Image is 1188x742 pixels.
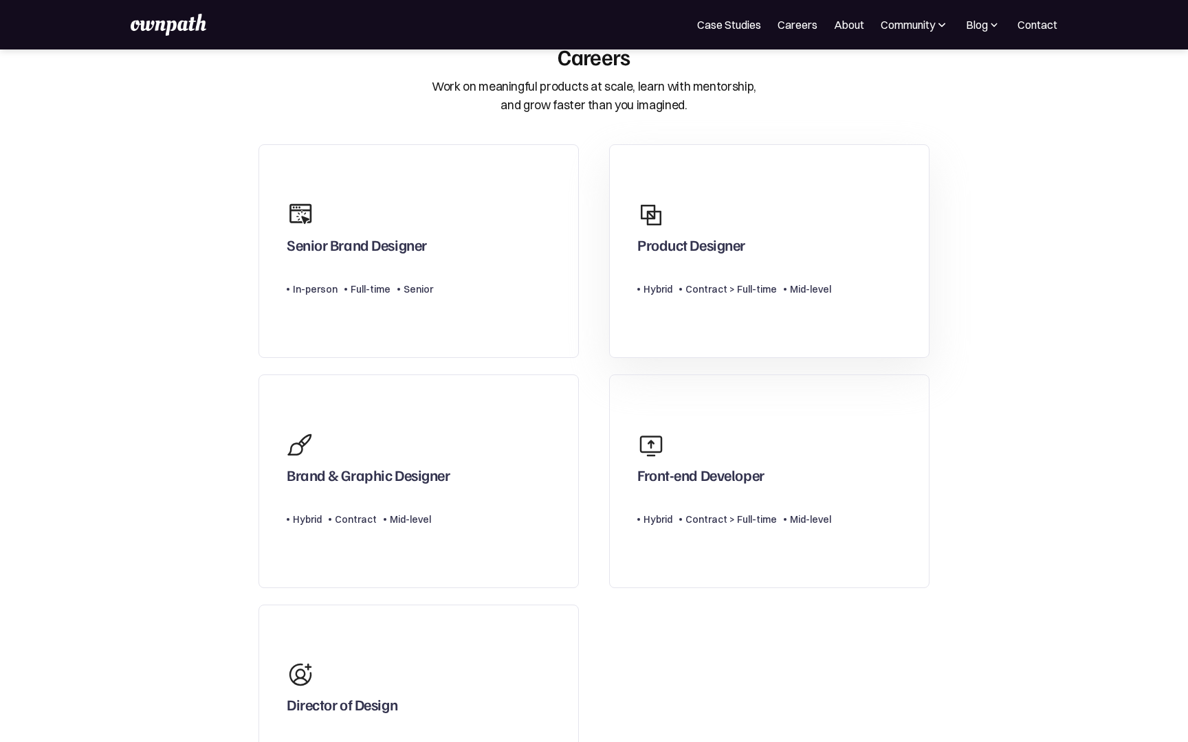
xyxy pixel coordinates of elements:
div: Careers [558,43,630,69]
div: Full-time [351,281,390,297]
div: Work on meaningful products at scale, learn with mentorship, and grow faster than you imagined. [432,78,756,114]
a: Case Studies [697,16,761,33]
div: Mid-level [790,281,831,297]
div: Contract [335,511,377,528]
div: Community [881,16,949,33]
div: Senior [404,281,433,297]
a: About [834,16,864,33]
div: Contract > Full-time [685,281,777,297]
div: Hybrid [293,511,322,528]
div: Hybrid [643,511,672,528]
div: Hybrid [643,281,672,297]
div: Brand & Graphic Designer [287,466,450,491]
div: In-person [293,281,338,297]
div: Mid-level [790,511,831,528]
div: Community [881,16,935,33]
a: Front-end DeveloperHybridContract > Full-timeMid-level [609,374,929,588]
div: Director of Design [287,695,397,720]
a: Brand & Graphic DesignerHybridContractMid-level [258,374,579,588]
a: Product DesignerHybridContract > Full-timeMid-level [609,144,929,358]
div: Front-end Developer [637,466,764,491]
div: Product Designer [637,236,745,260]
div: Blog [966,16,988,33]
a: Senior Brand DesignerIn-personFull-timeSenior [258,144,579,358]
a: Careers [778,16,817,33]
div: Blog [965,16,1001,33]
div: Contract > Full-time [685,511,777,528]
div: Mid-level [390,511,431,528]
a: Contact [1017,16,1057,33]
div: Senior Brand Designer [287,236,427,260]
